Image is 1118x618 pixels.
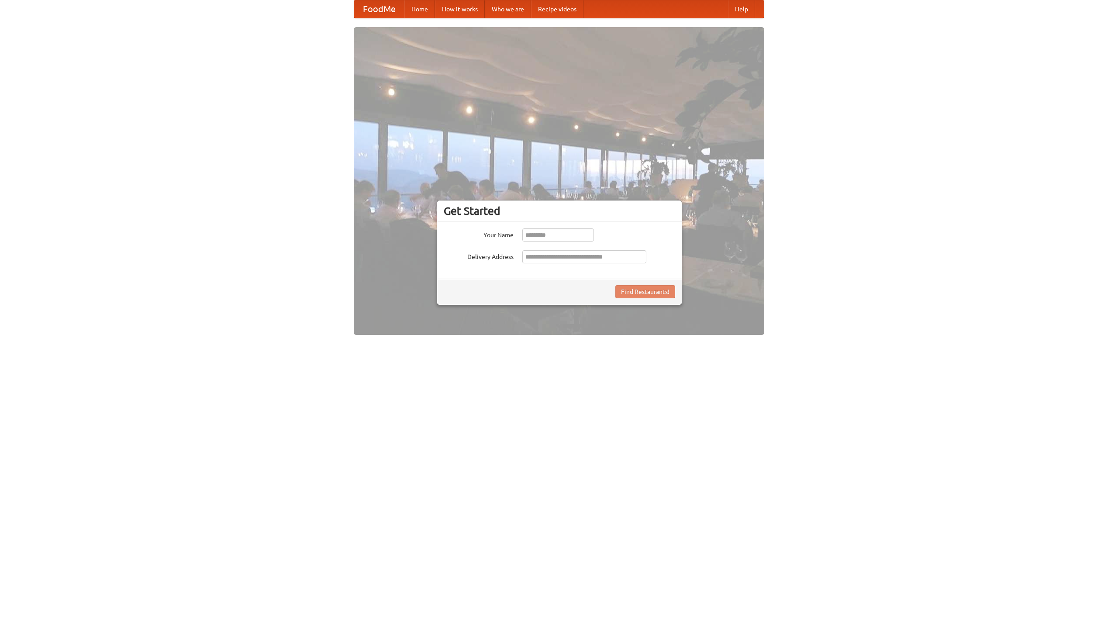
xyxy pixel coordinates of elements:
a: Home [404,0,435,18]
a: How it works [435,0,485,18]
a: Help [728,0,755,18]
label: Delivery Address [444,250,514,261]
a: Recipe videos [531,0,583,18]
h3: Get Started [444,204,675,218]
label: Your Name [444,228,514,239]
a: Who we are [485,0,531,18]
button: Find Restaurants! [615,285,675,298]
a: FoodMe [354,0,404,18]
